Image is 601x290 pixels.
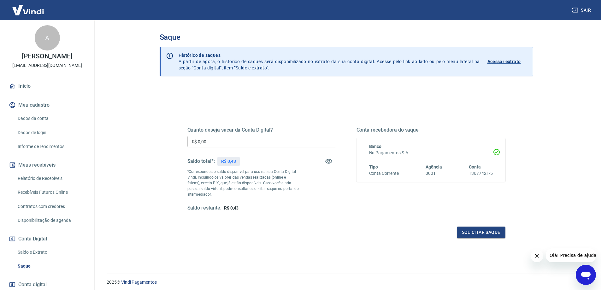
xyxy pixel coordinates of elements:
div: A [35,25,60,50]
a: Relatório de Recebíveis [15,172,87,185]
p: Acessar extrato [487,58,521,65]
button: Solicitar saque [457,227,505,238]
span: R$ 0,43 [224,205,239,210]
button: Sair [571,4,593,16]
a: Início [8,79,87,93]
a: Vindi Pagamentos [121,280,157,285]
h5: Saldo restante: [187,205,221,211]
a: Saldo e Extrato [15,246,87,259]
h5: Quanto deseja sacar da Conta Digital? [187,127,336,133]
iframe: Message from company [546,248,596,262]
p: Histórico de saques [179,52,480,58]
button: Meu cadastro [8,98,87,112]
a: Dados de login [15,126,87,139]
p: [EMAIL_ADDRESS][DOMAIN_NAME] [12,62,82,69]
span: Agência [426,164,442,169]
a: Contratos com credores [15,200,87,213]
span: Conta [469,164,481,169]
h6: 0001 [426,170,442,177]
h5: Saldo total*: [187,158,215,164]
p: 2025 © [107,279,586,286]
p: *Corresponde ao saldo disponível para uso na sua Conta Digital Vindi. Incluindo os valores das ve... [187,169,299,197]
span: Tipo [369,164,378,169]
h6: 13677421-5 [469,170,493,177]
h3: Saque [160,33,533,42]
p: R$ 0,43 [221,158,236,165]
h5: Conta recebedora do saque [356,127,505,133]
a: Recebíveis Futuros Online [15,186,87,199]
button: Conta Digital [8,232,87,246]
a: Disponibilização de agenda [15,214,87,227]
button: Meus recebíveis [8,158,87,172]
p: A partir de agora, o histórico de saques será disponibilizado no extrato da sua conta digital. Ac... [179,52,480,71]
p: [PERSON_NAME] [22,53,72,60]
h6: Nu Pagamentos S.A. [369,150,493,156]
span: Olá! Precisa de ajuda? [4,4,53,9]
a: Acessar extrato [487,52,528,71]
a: Informe de rendimentos [15,140,87,153]
h6: Conta Corrente [369,170,399,177]
iframe: Close message [531,250,543,262]
iframe: Button to launch messaging window [576,265,596,285]
span: Banco [369,144,382,149]
span: Conta digital [18,280,47,289]
a: Dados da conta [15,112,87,125]
a: Saque [15,260,87,273]
img: Vindi [8,0,49,20]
